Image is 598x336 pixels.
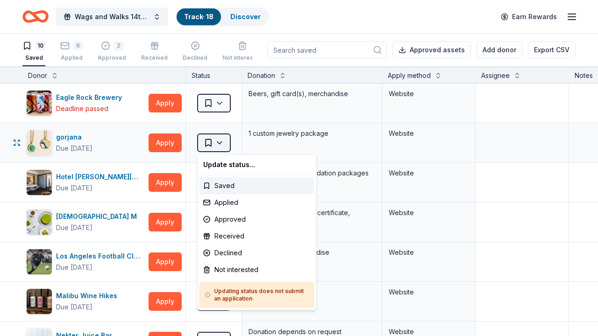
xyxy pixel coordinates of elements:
[199,194,314,211] div: Applied
[199,156,314,173] div: Update status...
[199,261,314,278] div: Not interested
[199,177,314,194] div: Saved
[199,245,314,261] div: Declined
[199,228,314,245] div: Received
[199,211,314,228] div: Approved
[205,287,309,302] h5: Updating status does not submit an application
